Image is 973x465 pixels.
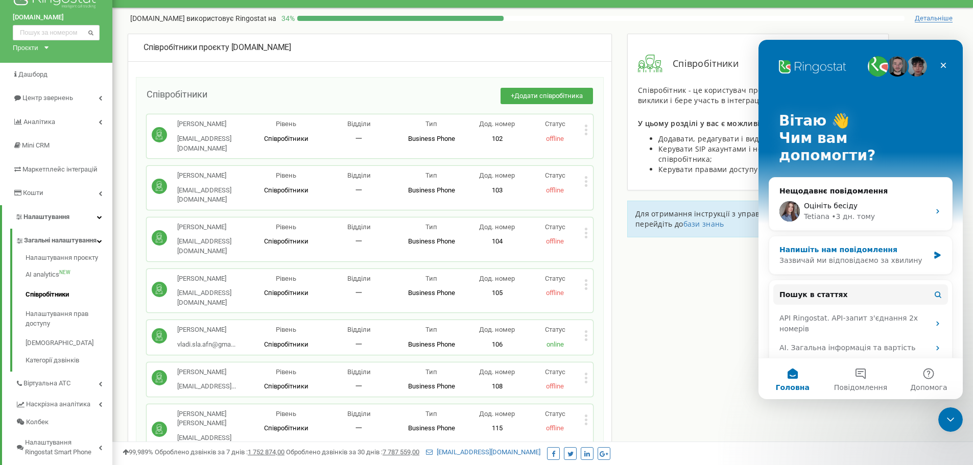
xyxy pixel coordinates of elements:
[468,382,526,391] p: 108
[408,382,455,390] span: Business Phone
[468,237,526,247] p: 104
[177,134,250,153] p: [EMAIL_ADDRESS][DOMAIN_NAME]
[545,120,565,128] span: Статус
[545,410,565,418] span: Статус
[383,448,419,456] u: 7 787 559,00
[144,42,596,54] div: [DOMAIN_NAME]
[26,285,112,305] a: Співробітники
[468,424,526,433] p: 115
[276,172,296,179] span: Рівень
[425,120,437,128] span: Тип
[545,172,565,179] span: Статус
[23,379,70,388] span: Віртуальна АТС
[13,43,38,53] div: Проєкти
[355,186,362,194] span: 一
[347,120,371,128] span: Відділи
[425,410,437,418] span: Тип
[177,171,250,181] p: [PERSON_NAME]
[18,70,48,78] span: Дашборд
[264,424,308,432] span: Співробітники
[25,438,99,457] span: Налаштування Ringostat Smart Phone
[276,13,297,23] p: 34 %
[425,172,437,179] span: Тип
[638,85,873,105] span: Співробітник - це користувач проєкту, який здійснює і приймає виклики і бере участь в інтеграції ...
[355,135,362,142] span: 一
[26,265,112,285] a: AI analyticsNEW
[26,400,90,409] span: Наскрізна аналітика
[355,289,362,297] span: 一
[177,237,250,256] p: [EMAIL_ADDRESS][DOMAIN_NAME]
[147,89,207,100] span: Співробітники
[468,288,526,298] p: 105
[479,223,515,231] span: Дод. номер
[479,275,515,282] span: Дод. номер
[15,393,112,413] a: Наскрізна аналітика
[547,340,564,348] span: online
[23,213,69,221] span: Налаштування
[355,340,362,348] span: 一
[546,135,564,142] span: offline
[347,368,371,376] span: Відділи
[545,275,565,282] span: Статус
[683,219,724,229] a: бази знань
[276,120,296,128] span: Рівень
[658,134,869,143] span: Додавати, редагувати і видаляти співробітників проєкту;
[408,237,455,245] span: Business Phone
[2,205,112,229] a: Налаштування
[546,382,564,390] span: offline
[26,418,49,427] span: Колбек
[546,237,564,245] span: offline
[638,118,774,128] span: У цьому розділі у вас є можливість:
[425,275,437,282] span: Тип
[546,289,564,297] span: offline
[545,368,565,376] span: Статус
[23,118,55,126] span: Аналiтика
[248,448,284,456] u: 1 752 874,00
[545,223,565,231] span: Статус
[408,424,455,432] span: Business Phone
[177,274,250,284] p: [PERSON_NAME]
[425,368,437,376] span: Тип
[177,368,236,377] p: [PERSON_NAME]
[276,410,296,418] span: Рівень
[355,382,362,390] span: 一
[758,40,963,399] iframe: Intercom live chat
[15,229,112,250] a: Загальні налаштування
[144,42,229,52] span: Співробітники проєкту
[347,275,371,282] span: Відділи
[22,94,73,102] span: Центр звернень
[177,409,250,428] p: [PERSON_NAME] [PERSON_NAME]
[26,253,112,265] a: Налаштування проєкту
[26,304,112,333] a: Налаштування прав доступу
[264,237,308,245] span: Співробітники
[408,186,455,194] span: Business Phone
[276,275,296,282] span: Рівень
[22,141,50,149] span: Mini CRM
[177,289,231,306] span: [EMAIL_ADDRESS][DOMAIN_NAME]
[355,424,362,432] span: 一
[468,340,526,350] p: 106
[408,135,455,142] span: Business Phone
[13,13,100,22] a: [DOMAIN_NAME]
[355,237,362,245] span: 一
[479,120,515,128] span: Дод. номер
[501,88,593,105] button: +Додати співробітника
[264,135,308,142] span: Співробітники
[15,372,112,393] a: Віртуальна АТС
